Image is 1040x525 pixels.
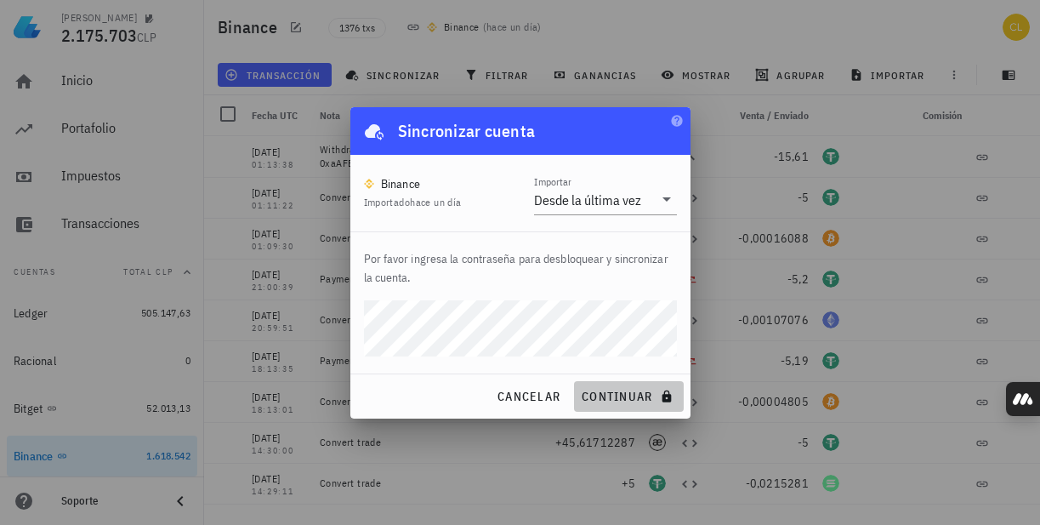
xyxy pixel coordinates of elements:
span: cancelar [497,389,560,404]
span: hace un día [410,196,461,208]
div: ImportarDesde la última vez [534,185,677,214]
button: continuar [574,381,683,412]
button: cancelar [490,381,567,412]
div: Binance [381,175,421,192]
div: Desde la última vez [534,191,641,208]
label: Importar [534,175,571,188]
span: Importado [364,196,462,208]
img: 270.png [364,179,374,189]
div: Sincronizar cuenta [398,117,536,145]
p: Por favor ingresa la contraseña para desbloquear y sincronizar la cuenta. [364,249,677,287]
span: continuar [581,389,676,404]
